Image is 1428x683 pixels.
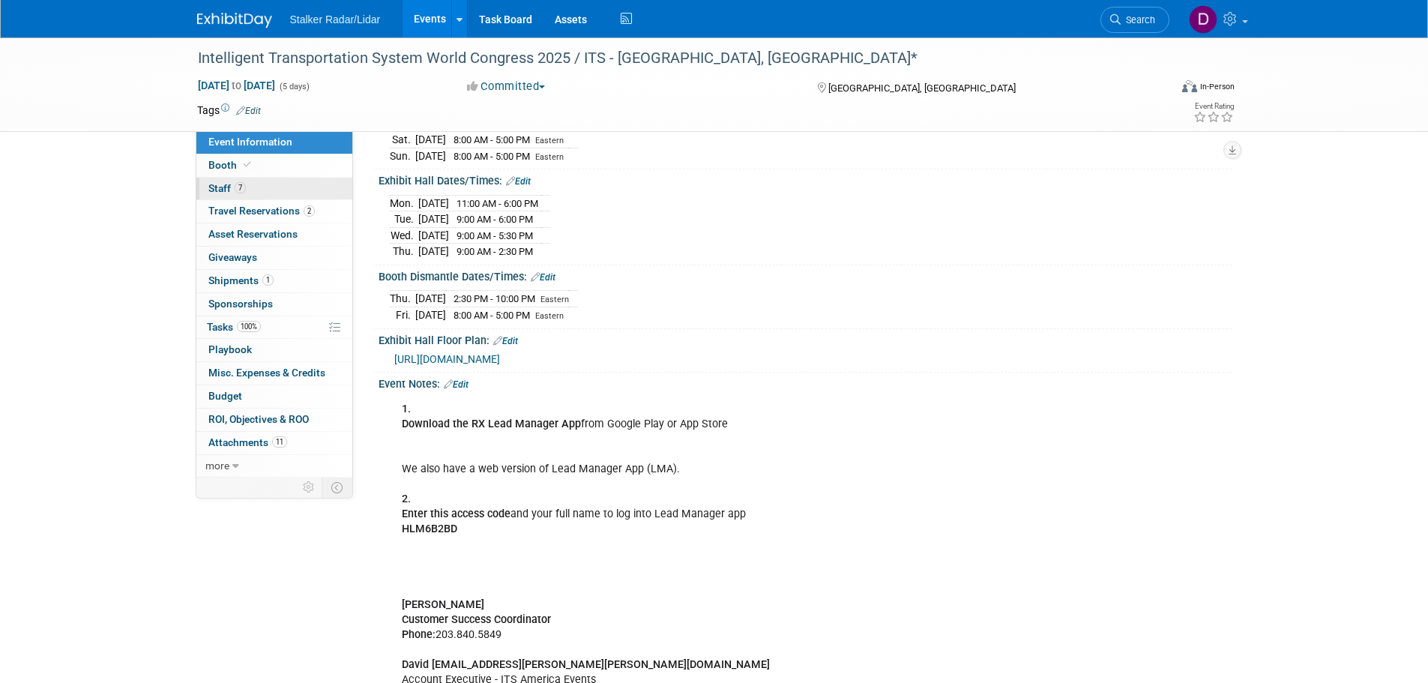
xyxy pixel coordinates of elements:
[235,182,246,193] span: 7
[457,198,538,209] span: 11:00 AM - 6:00 PM
[196,432,352,454] a: Attachments11
[402,598,484,611] b: [PERSON_NAME]
[418,227,449,244] td: [DATE]
[208,343,252,355] span: Playbook
[531,272,555,283] a: Edit
[457,230,533,241] span: 9:00 AM - 5:30 PM
[207,321,261,333] span: Tasks
[415,148,446,163] td: [DATE]
[262,274,274,286] span: 1
[236,106,261,116] a: Edit
[390,307,415,322] td: Fri.
[208,228,298,240] span: Asset Reservations
[1121,14,1155,25] span: Search
[402,403,411,415] b: 1.
[208,436,287,448] span: Attachments
[208,367,325,379] span: Misc. Expenses & Credits
[540,295,569,304] span: Eastern
[208,390,242,402] span: Budget
[322,478,352,497] td: Toggle Event Tabs
[208,274,274,286] span: Shipments
[454,310,530,321] span: 8:00 AM - 5:00 PM
[415,291,446,307] td: [DATE]
[208,159,254,171] span: Booth
[244,160,251,169] i: Booth reservation complete
[1189,5,1217,34] img: Don Horen
[454,134,530,145] span: 8:00 AM - 5:00 PM
[197,13,272,28] img: ExhibitDay
[272,436,287,448] span: 11
[457,246,533,257] span: 9:00 AM - 2:30 PM
[379,329,1232,349] div: Exhibit Hall Floor Plan:
[379,373,1232,392] div: Event Notes:
[1193,103,1234,110] div: Event Rating
[444,379,469,390] a: Edit
[828,82,1016,94] span: [GEOGRAPHIC_DATA], [GEOGRAPHIC_DATA]
[462,79,551,94] button: Committed
[390,291,415,307] td: Thu.
[493,336,518,346] a: Edit
[193,45,1147,72] div: Intelligent Transportation System World Congress 2025 / ITS - [GEOGRAPHIC_DATA], [GEOGRAPHIC_DATA]*
[196,293,352,316] a: Sponsorships
[196,339,352,361] a: Playbook
[457,214,533,225] span: 9:00 AM - 6:00 PM
[296,478,322,497] td: Personalize Event Tab Strip
[208,182,246,194] span: Staff
[196,316,352,339] a: Tasks100%
[197,103,261,118] td: Tags
[290,13,381,25] span: Stalker Radar/Lidar
[535,311,564,321] span: Eastern
[390,211,418,228] td: Tue.
[229,79,244,91] span: to
[208,413,309,425] span: ROI, Objectives & ROO
[390,148,415,163] td: Sun.
[390,227,418,244] td: Wed.
[454,151,530,162] span: 8:00 AM - 5:00 PM
[1182,80,1197,92] img: Format-Inperson.png
[196,131,352,154] a: Event Information
[208,251,257,263] span: Giveaways
[196,270,352,292] a: Shipments1
[196,178,352,200] a: Staff7
[390,131,415,148] td: Sat.
[402,658,770,671] b: David [EMAIL_ADDRESS][PERSON_NAME][PERSON_NAME][DOMAIN_NAME]
[196,223,352,246] a: Asset Reservations
[196,385,352,408] a: Budget
[1199,81,1235,92] div: In-Person
[506,176,531,187] a: Edit
[379,265,1232,285] div: Booth Dismantle Dates/Times:
[237,321,261,332] span: 100%
[402,418,581,430] b: Download the RX Lead Manager App
[535,136,564,145] span: Eastern
[418,244,449,259] td: [DATE]
[208,136,292,148] span: Event Information
[402,613,551,626] b: Customer Success Coordinator
[196,362,352,385] a: Misc. Expenses & Credits
[418,211,449,228] td: [DATE]
[379,169,1232,189] div: Exhibit Hall Dates/Times:
[415,131,446,148] td: [DATE]
[1081,78,1235,100] div: Event Format
[415,307,446,322] td: [DATE]
[390,244,418,259] td: Thu.
[208,205,315,217] span: Travel Reservations
[196,154,352,177] a: Booth
[394,353,500,365] a: [URL][DOMAIN_NAME]
[454,293,535,304] span: 2:30 PM - 10:00 PM
[304,205,315,217] span: 2
[418,195,449,211] td: [DATE]
[390,195,418,211] td: Mon.
[197,79,276,92] span: [DATE] [DATE]
[278,82,310,91] span: (5 days)
[196,409,352,431] a: ROI, Objectives & ROO
[205,460,229,472] span: more
[402,628,436,641] b: Phone:
[196,247,352,269] a: Giveaways
[402,523,457,535] b: HLM6B2BD
[402,508,510,520] b: Enter this access code
[1100,7,1169,33] a: Search
[196,455,352,478] a: more
[535,152,564,162] span: Eastern
[402,493,411,505] b: 2.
